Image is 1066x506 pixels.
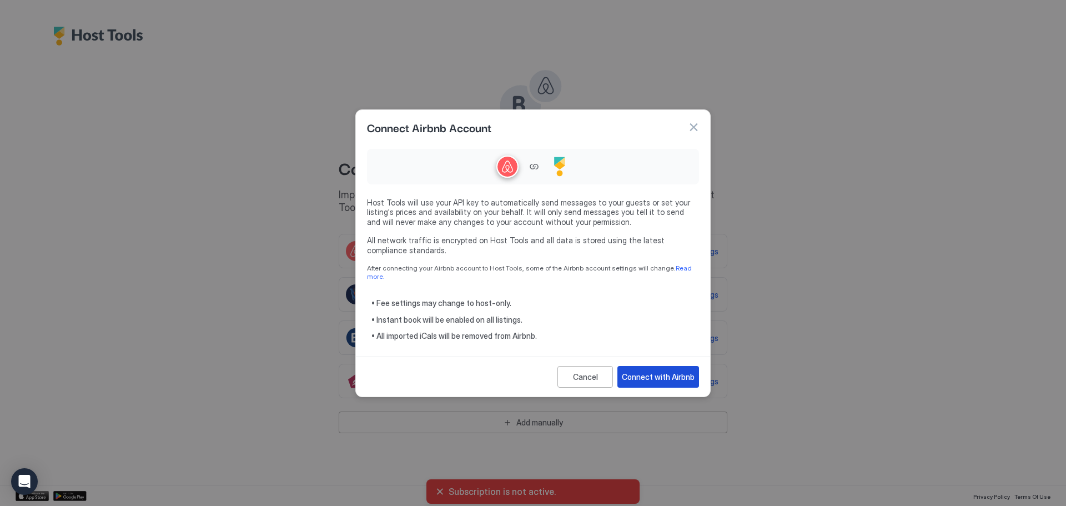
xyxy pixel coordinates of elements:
[622,371,695,383] div: Connect with Airbnb
[371,331,699,341] span: • All imported iCals will be removed from Airbnb.
[367,264,699,280] span: After connecting your Airbnb account to Host Tools, some of the Airbnb account settings will change.
[367,119,491,136] span: Connect Airbnb Account
[367,264,693,280] a: Read more.
[617,366,699,388] button: Connect with Airbnb
[11,468,38,495] div: Open Intercom Messenger
[367,236,699,255] span: All network traffic is encrypted on Host Tools and all data is stored using the latest compliance...
[371,298,699,308] span: • Fee settings may change to host-only.
[557,366,613,388] button: Cancel
[371,315,699,325] span: • Instant book will be enabled on all listings.
[573,371,598,383] div: Cancel
[367,198,699,227] span: Host Tools will use your API key to automatically send messages to your guests or set your listin...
